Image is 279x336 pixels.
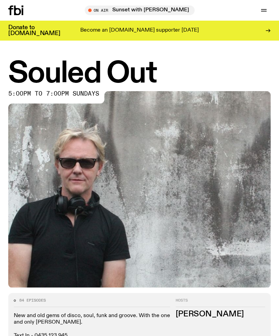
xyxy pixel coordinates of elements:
[8,25,60,36] h3: Donate to [DOMAIN_NAME]
[80,28,199,34] p: Become an [DOMAIN_NAME] supporter [DATE]
[85,6,195,15] button: On AirSunset with [PERSON_NAME]
[8,91,271,288] img: Stephen looks directly at the camera, wearing a black tee, black sunglasses and headphones around...
[8,60,271,88] h1: Souled Out
[19,299,46,302] span: 84 episodes
[176,299,265,307] h2: Hosts
[8,91,99,97] span: 5:00pm to 7:00pm sundays
[176,311,265,318] h3: [PERSON_NAME]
